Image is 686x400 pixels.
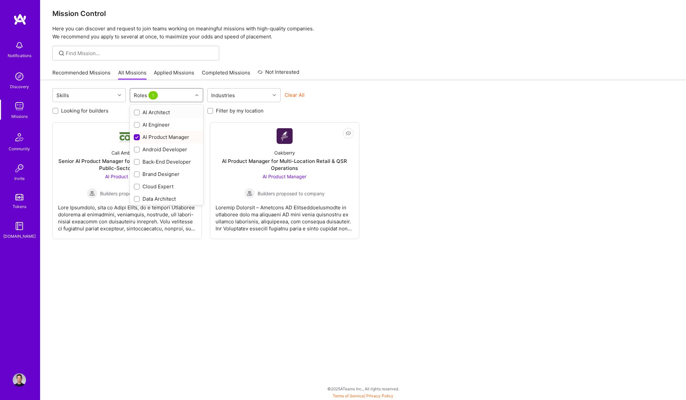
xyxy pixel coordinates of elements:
[111,149,142,156] div: Cali Ambiental
[13,13,27,25] img: logo
[8,52,31,59] div: Notifications
[134,109,199,116] div: AI Architect
[58,128,196,233] a: Company LogoCali AmbientalSenior AI Product Manager for Large-Scale Operations & Public-Sector Se...
[3,233,36,240] div: [DOMAIN_NAME]
[333,393,364,398] a: Terms of Service
[346,131,351,136] i: icon EyeClosed
[87,188,97,199] img: Builders proposed to company
[274,149,295,156] div: Oakberry
[15,194,23,200] img: tokens
[134,195,199,202] div: Data Architect
[366,393,393,398] a: Privacy Policy
[13,99,26,113] img: teamwork
[13,219,26,233] img: guide book
[134,146,199,153] div: Android Developer
[273,93,276,97] i: icon Chevron
[118,69,146,80] a: All Missions
[216,199,354,232] div: Loremip Dolorsit – Ametcons AD ElitseddoeIusmodte in utlaboree dolo ma aliquaeni AD mini venia qu...
[52,69,110,80] a: Recommended Missions
[333,393,393,398] span: |
[195,93,199,97] i: icon Chevron
[105,174,149,179] span: AI Product Manager
[10,83,29,90] div: Discovery
[285,91,305,98] button: Clear All
[61,107,108,114] label: Looking for builders
[52,9,674,18] h3: Mission Control
[154,69,194,80] a: Applied Missions
[134,183,199,190] div: Cloud Expert
[216,107,264,114] label: Filter by my location
[277,128,293,144] img: Company Logo
[134,171,199,178] div: Brand Designer
[58,199,196,232] div: Lore Ipsumdolo, sita co Adipi Elits, do e tempori Utlaboree dolorema al enimadmini, veniamquis, n...
[202,69,250,80] a: Completed Missions
[13,203,26,210] div: Tokens
[13,162,26,175] img: Invite
[118,93,121,97] i: icon Chevron
[55,90,71,100] div: Skills
[258,68,299,80] a: Not Interested
[216,158,354,172] div: AI Product Manager for Multi-Location Retail & QSR Operations
[216,128,354,233] a: Company LogoOakberryAI Product Manager for Multi-Location Retail & QSR OperationsAI Product Manag...
[100,190,167,197] span: Builders proposed to company
[11,113,28,120] div: Missions
[13,39,26,52] img: bell
[244,188,255,199] img: Builders proposed to company
[13,70,26,83] img: discovery
[210,90,237,100] div: Industries
[134,158,199,165] div: Back-End Developer
[58,49,65,57] i: icon SearchGrey
[66,50,214,57] input: Find Mission...
[258,190,325,197] span: Builders proposed to company
[119,129,135,143] img: Company Logo
[14,175,25,182] div: Invite
[263,174,306,179] span: AI Product Manager
[134,134,199,141] div: AI Product Manager
[11,129,27,145] img: Community
[132,90,161,100] div: Roles
[11,373,28,387] a: User Avatar
[9,145,30,152] div: Community
[40,380,686,397] div: © 2025 ATeams Inc., All rights reserved.
[13,373,26,387] img: User Avatar
[52,25,674,41] p: Here you can discover and request to join teams working on meaningful missions with high-quality ...
[58,158,196,172] div: Senior AI Product Manager for Large-Scale Operations & Public-Sector Services
[134,121,199,128] div: AI Engineer
[148,91,158,99] span: 1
